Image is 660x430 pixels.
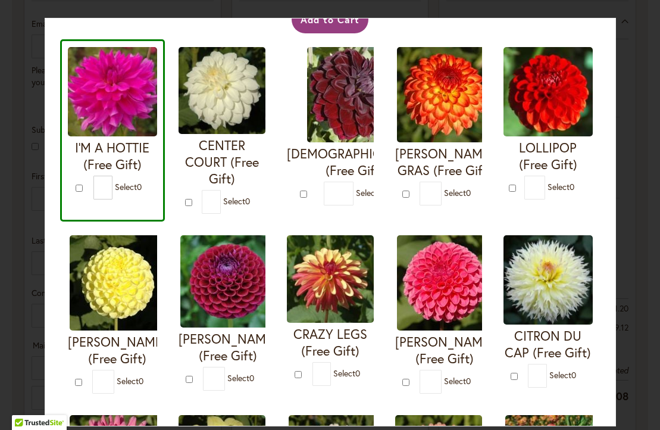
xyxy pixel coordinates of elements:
[503,47,593,136] img: LOLLIPOP (Free Gift)
[548,181,574,192] span: Select
[223,195,250,207] span: Select
[397,47,492,142] img: MARDY GRAS (Free Gift)
[245,195,250,207] span: 0
[68,334,167,367] h4: [PERSON_NAME] (Free Gift)
[292,6,368,33] button: Add to Cart
[287,326,374,359] h4: CRAZY LEGS (Free Gift)
[287,235,374,323] img: CRAZY LEGS (Free Gift)
[395,334,494,367] h4: [PERSON_NAME] (Free Gift)
[355,367,360,378] span: 0
[444,187,471,198] span: Select
[503,328,593,361] h4: CITRON DU CAP (Free Gift)
[466,375,471,387] span: 0
[570,181,574,192] span: 0
[115,181,142,192] span: Select
[503,235,593,325] img: CITRON DU CAP (Free Gift)
[137,181,142,192] span: 0
[249,372,254,384] span: 0
[9,388,42,421] iframe: Launch Accessibility Center
[68,47,157,136] img: I'M A HOTTIE (Free Gift)
[287,145,423,179] h4: [DEMOGRAPHIC_DATA] (Free Gift)
[333,367,360,378] span: Select
[179,331,277,364] h4: [PERSON_NAME] (Free Gift)
[227,372,254,384] span: Select
[180,235,276,328] img: IVANETTI (Free Gift)
[397,235,492,331] img: REBECCA LYNN (Free Gift)
[466,187,471,198] span: 0
[356,187,383,198] span: Select
[444,375,471,387] span: Select
[117,375,143,387] span: Select
[68,139,157,173] h4: I'M A HOTTIE (Free Gift)
[307,47,402,142] img: VOODOO (Free Gift)
[139,375,143,387] span: 0
[503,139,593,173] h4: LOLLIPOP (Free Gift)
[179,47,265,134] img: CENTER COURT (Free Gift)
[571,369,576,381] span: 0
[395,145,494,179] h4: [PERSON_NAME] GRAS (Free Gift)
[70,235,165,331] img: NETTIE (Free Gift)
[179,137,265,187] h4: CENTER COURT (Free Gift)
[549,369,576,381] span: Select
